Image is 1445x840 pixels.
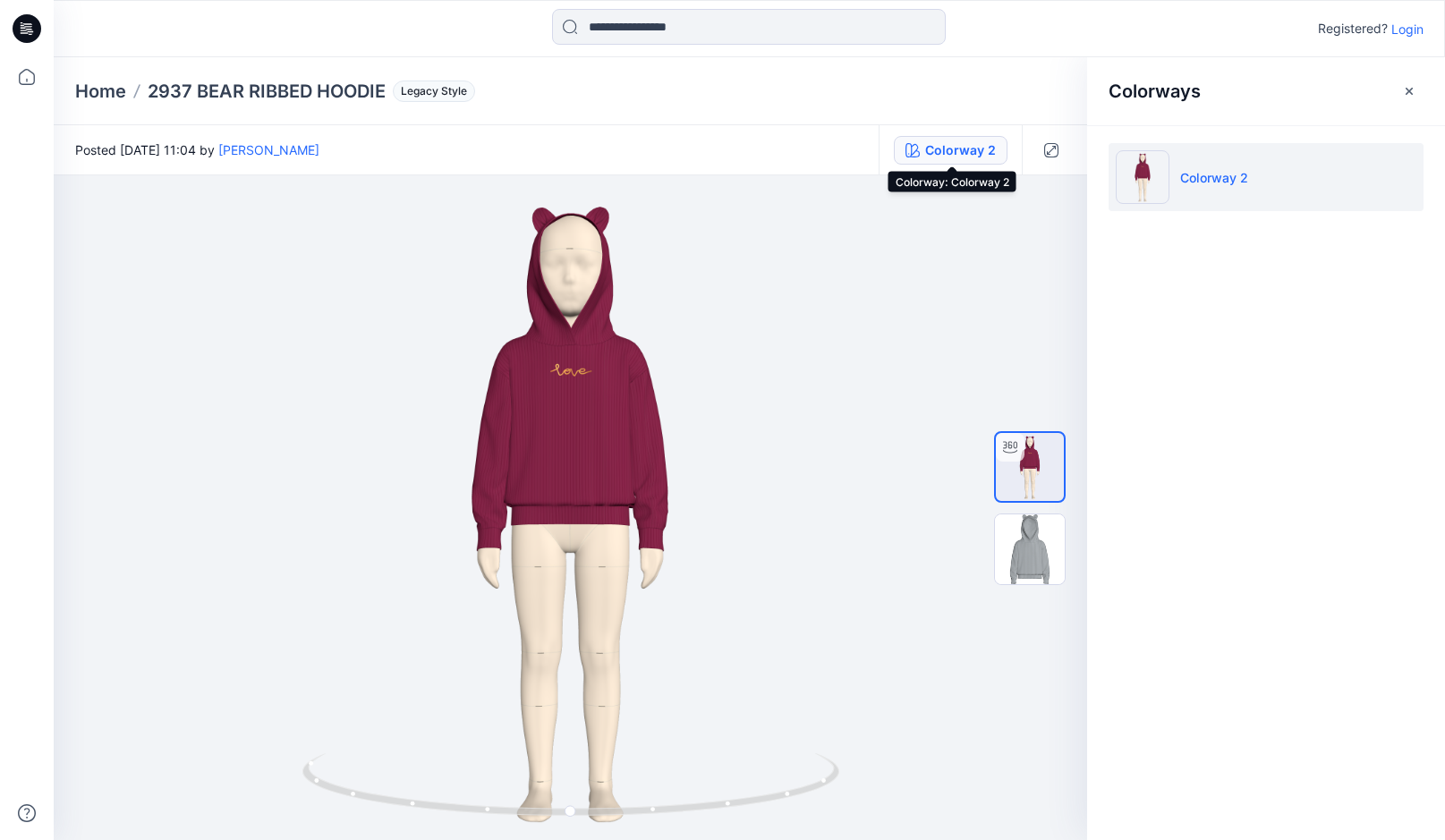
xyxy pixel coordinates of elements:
[996,433,1064,501] img: turntable-05-09-2025-16:20:56
[995,514,1065,584] img: 2937 BEAR RIB HOODIE PRES SZ5 12.2
[1318,18,1388,39] p: Registered?
[218,142,319,157] a: [PERSON_NAME]
[148,79,386,104] p: 2937 BEAR RIBBED HOODIE
[75,140,319,159] span: Posted [DATE] 11:04 by
[393,81,475,102] span: Legacy Style
[1109,81,1201,102] h2: Colorways
[1116,150,1169,204] img: Colorway 2
[1180,168,1248,187] p: Colorway 2
[894,136,1007,165] button: Colorway 2
[925,140,996,160] div: Colorway 2
[1391,20,1424,38] p: Login
[75,79,126,104] a: Home
[386,79,475,104] button: Legacy Style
